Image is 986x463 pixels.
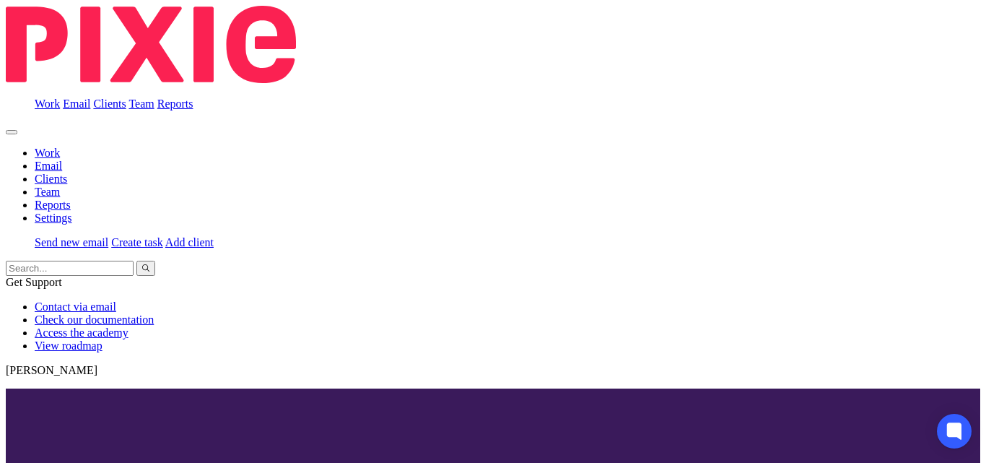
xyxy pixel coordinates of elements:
[93,98,126,110] a: Clients
[35,160,62,172] a: Email
[35,313,154,326] a: Check our documentation
[35,236,108,248] a: Send new email
[35,186,60,198] a: Team
[111,236,163,248] a: Create task
[6,261,134,276] input: Search
[157,98,193,110] a: Reports
[35,199,71,211] a: Reports
[165,236,214,248] a: Add client
[35,212,72,224] a: Settings
[6,364,980,377] p: [PERSON_NAME]
[35,300,116,313] a: Contact via email
[35,173,67,185] a: Clients
[128,98,154,110] a: Team
[63,98,90,110] a: Email
[35,147,60,159] a: Work
[35,98,60,110] a: Work
[35,339,102,352] a: View roadmap
[6,6,296,83] img: Pixie
[136,261,155,276] button: Search
[6,276,62,288] span: Get Support
[35,326,128,339] a: Access the academy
